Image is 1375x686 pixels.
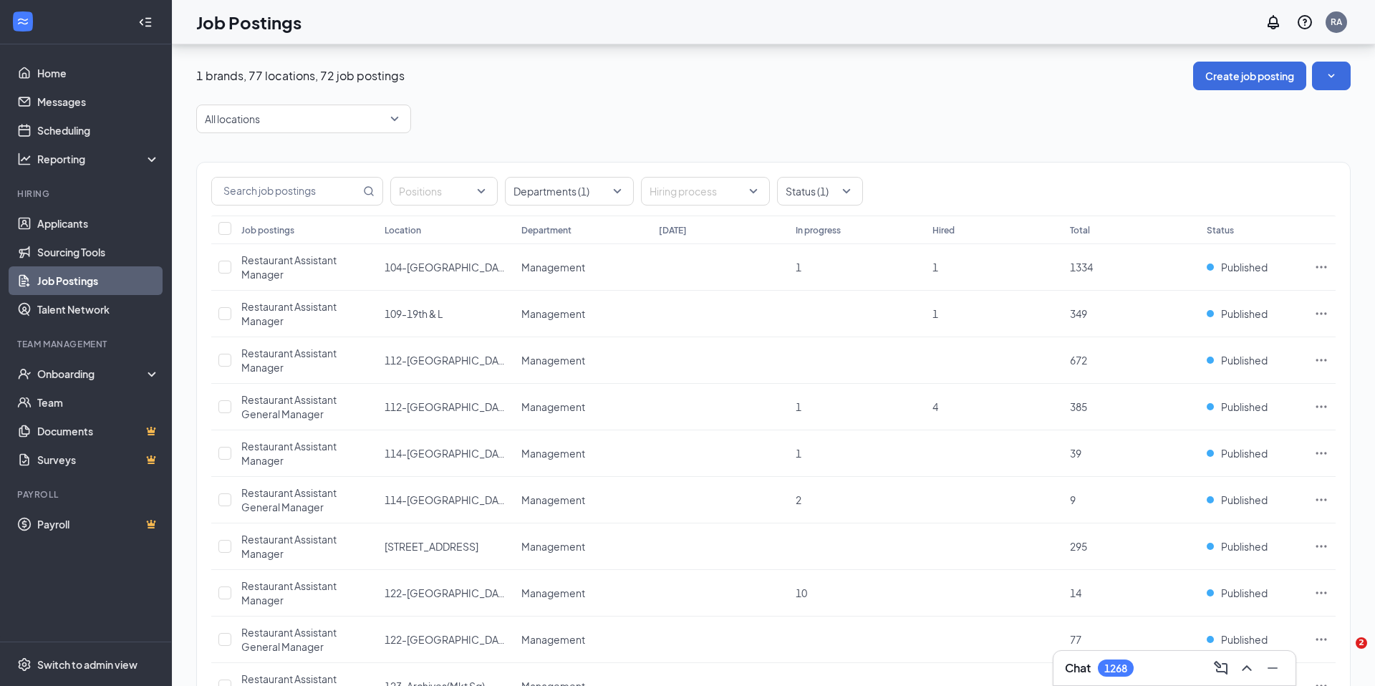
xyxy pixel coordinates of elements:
span: Published [1221,446,1268,460]
span: Published [1221,586,1268,600]
span: Restaurant Assistant Manager [241,579,337,607]
a: Sourcing Tools [37,238,160,266]
button: Minimize [1261,657,1284,680]
svg: Minimize [1264,660,1281,677]
td: Management [514,291,651,337]
svg: Ellipses [1314,260,1328,274]
span: 112-[GEOGRAPHIC_DATA] [385,400,511,413]
div: Switch to admin view [37,657,137,672]
input: Search job postings [212,178,360,205]
span: 77 [1070,633,1081,646]
span: Published [1221,260,1268,274]
span: Restaurant Assistant Manager [241,347,337,374]
div: Reporting [37,152,160,166]
a: Team [37,388,160,417]
button: ComposeMessage [1210,657,1232,680]
span: 1 [796,400,801,413]
span: [STREET_ADDRESS] [385,540,478,553]
span: Management [521,493,585,506]
span: 112-[GEOGRAPHIC_DATA] [385,354,511,367]
div: Payroll [17,488,157,501]
td: Management [514,430,651,477]
td: Management [514,523,651,570]
a: PayrollCrown [37,510,160,538]
td: 114-Rye Ridge [377,430,514,477]
svg: WorkstreamLogo [16,14,30,29]
th: [DATE] [652,216,788,244]
svg: UserCheck [17,367,32,381]
span: Management [521,261,585,274]
a: Applicants [37,209,160,238]
td: 114-Rye Ridge [377,477,514,523]
span: 109-19th & L [385,307,443,320]
a: Scheduling [37,116,160,145]
span: 295 [1070,540,1087,553]
svg: Settings [17,657,32,672]
span: 2 [796,493,801,506]
span: Published [1221,306,1268,321]
span: 9 [1070,493,1076,506]
a: SurveysCrown [37,445,160,474]
h3: Chat [1065,660,1091,676]
td: Management [514,477,651,523]
span: 114-[GEOGRAPHIC_DATA] [385,493,511,506]
td: Management [514,617,651,663]
div: Location [385,224,421,236]
span: 1 [796,261,801,274]
div: Job postings [241,224,294,236]
svg: Analysis [17,152,32,166]
span: 14 [1070,586,1081,599]
span: 10 [796,586,807,599]
svg: Ellipses [1314,632,1328,647]
td: 122-Mt Kisco [377,617,514,663]
td: Management [514,570,651,617]
td: 109-19th & L [377,291,514,337]
span: 4 [932,400,938,413]
th: In progress [788,216,925,244]
p: 1 brands, 77 locations, 72 job postings [196,68,405,84]
svg: MagnifyingGlass [363,185,375,197]
span: 1334 [1070,261,1093,274]
svg: Ellipses [1314,306,1328,321]
svg: SmallChevronDown [1324,69,1338,83]
svg: Ellipses [1314,539,1328,554]
button: SmallChevronDown [1312,62,1351,90]
h1: Job Postings [196,10,301,34]
a: Job Postings [37,266,160,295]
span: Published [1221,493,1268,507]
span: Management [521,400,585,413]
span: Management [521,354,585,367]
svg: Notifications [1265,14,1282,31]
svg: Ellipses [1314,353,1328,367]
svg: Ellipses [1314,493,1328,507]
span: Management [521,307,585,320]
td: Management [514,384,651,430]
iframe: Intercom live chat [1326,637,1361,672]
svg: ComposeMessage [1212,660,1230,677]
th: Hired [925,216,1062,244]
a: Messages [37,87,160,116]
svg: Ellipses [1314,400,1328,414]
td: 112-Union Station [377,384,514,430]
span: Restaurant Assistant Manager [241,533,337,560]
div: RA [1331,16,1342,28]
span: Management [521,447,585,460]
td: 112-Union Station [377,337,514,384]
span: 39 [1070,447,1081,460]
span: 114-[GEOGRAPHIC_DATA] [385,447,511,460]
td: Management [514,337,651,384]
span: 1 [796,447,801,460]
span: 122-[GEOGRAPHIC_DATA] [385,586,511,599]
span: 1 [932,307,938,320]
button: Create job posting [1193,62,1306,90]
div: Onboarding [37,367,148,381]
span: Restaurant Assistant Manager [241,440,337,467]
span: Restaurant Assistant General Manager [241,486,337,513]
a: DocumentsCrown [37,417,160,445]
span: 385 [1070,400,1087,413]
span: Management [521,633,585,646]
div: Team Management [17,338,157,350]
td: 104-Chinatown [377,244,514,291]
td: Management [514,244,651,291]
span: Published [1221,353,1268,367]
